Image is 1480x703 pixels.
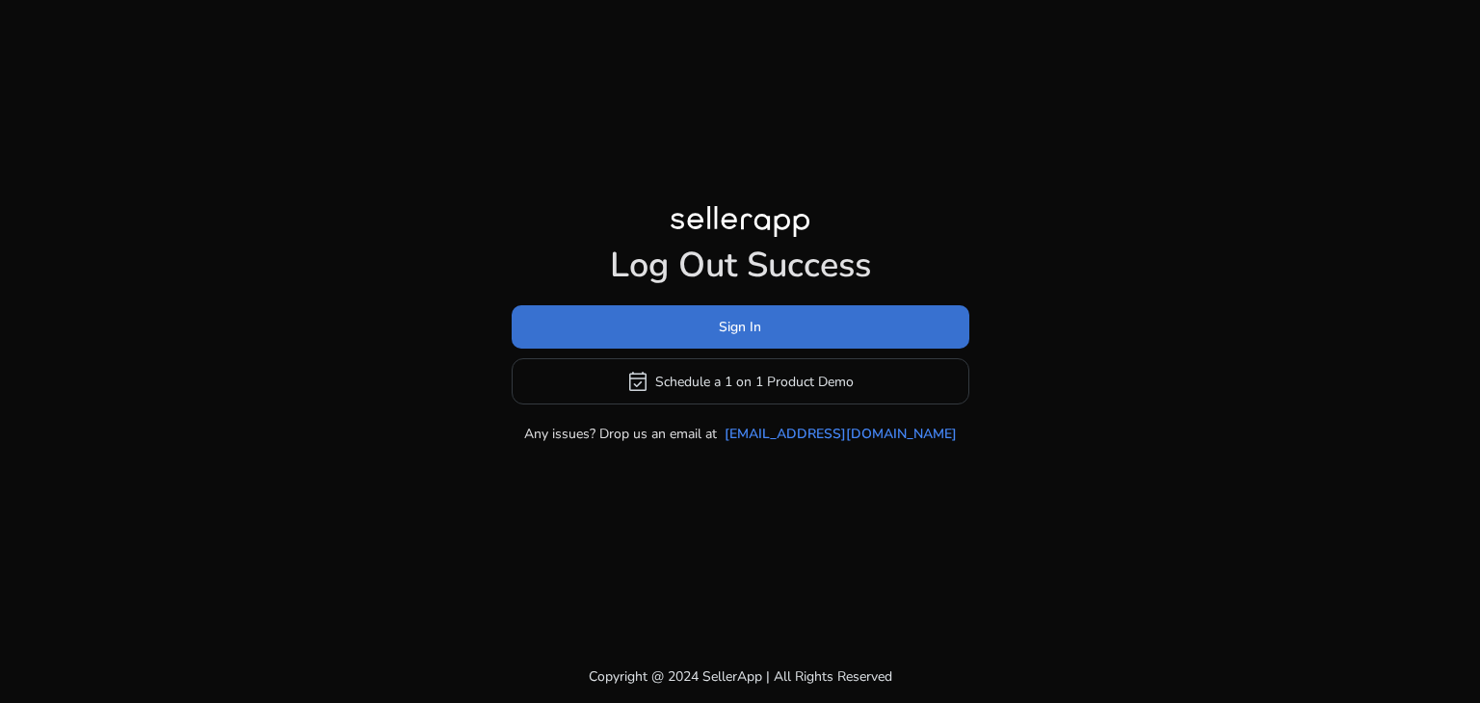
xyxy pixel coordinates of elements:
button: Sign In [512,305,969,349]
span: event_available [626,370,649,393]
h1: Log Out Success [512,245,969,286]
span: Sign In [719,317,761,337]
button: event_availableSchedule a 1 on 1 Product Demo [512,358,969,404]
a: [EMAIL_ADDRESS][DOMAIN_NAME] [725,424,957,444]
p: Any issues? Drop us an email at [524,424,717,444]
